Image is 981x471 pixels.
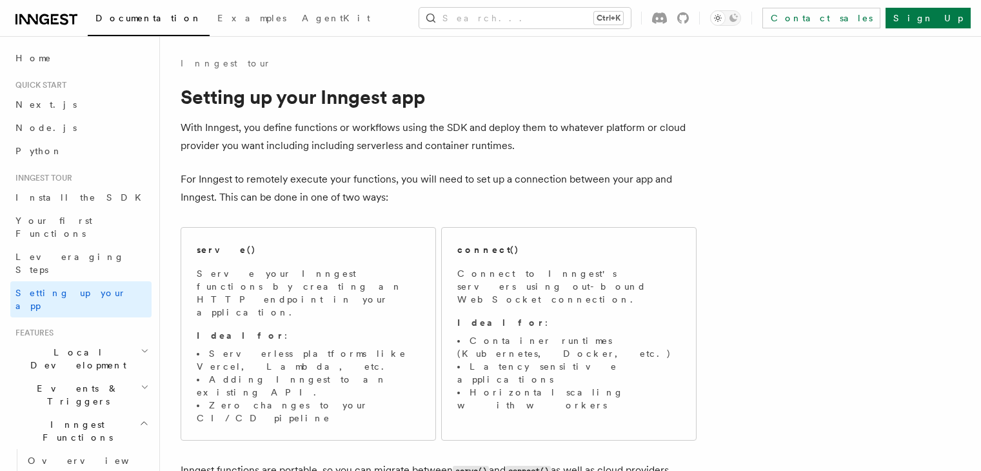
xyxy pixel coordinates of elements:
li: Adding Inngest to an existing API. [197,373,420,399]
a: Contact sales [762,8,880,28]
a: Documentation [88,4,210,36]
p: Serve your Inngest functions by creating an HTTP endpoint in your application. [197,267,420,319]
li: Serverless platforms like Vercel, Lambda, etc. [197,347,420,373]
a: Home [10,46,152,70]
li: Container runtimes (Kubernetes, Docker, etc.) [457,334,680,360]
a: Inngest tour [181,57,271,70]
button: Inngest Functions [10,413,152,449]
span: Leveraging Steps [15,252,124,275]
span: Home [15,52,52,65]
a: Setting up your app [10,281,152,317]
strong: Ideal for [197,330,284,341]
span: Setting up your app [15,288,126,311]
span: Documentation [95,13,202,23]
p: : [197,329,420,342]
h2: serve() [197,243,256,256]
li: Latency sensitive applications [457,360,680,386]
a: Next.js [10,93,152,116]
p: : [457,316,680,329]
a: Python [10,139,152,163]
li: Horizontal scaling with workers [457,386,680,412]
span: Your first Functions [15,215,92,239]
h2: connect() [457,243,519,256]
p: For Inngest to remotely execute your functions, you will need to set up a connection between your... [181,170,697,206]
span: Examples [217,13,286,23]
button: Toggle dark mode [710,10,741,26]
span: Events & Triggers [10,382,141,408]
button: Search...Ctrl+K [419,8,631,28]
strong: Ideal for [457,317,545,328]
kbd: Ctrl+K [594,12,623,25]
span: Next.js [15,99,77,110]
span: AgentKit [302,13,370,23]
span: Local Development [10,346,141,372]
span: Python [15,146,63,156]
a: Your first Functions [10,209,152,245]
span: Quick start [10,80,66,90]
li: Zero changes to your CI/CD pipeline [197,399,420,425]
h1: Setting up your Inngest app [181,85,697,108]
span: Inngest tour [10,173,72,183]
span: Install the SDK [15,192,149,203]
a: Install the SDK [10,186,152,209]
span: Overview [28,456,161,466]
p: Connect to Inngest's servers using out-bound WebSocket connection. [457,267,680,306]
button: Local Development [10,341,152,377]
p: With Inngest, you define functions or workflows using the SDK and deploy them to whatever platfor... [181,119,697,155]
a: connect()Connect to Inngest's servers using out-bound WebSocket connection.Ideal for:Container ru... [441,227,697,441]
span: Features [10,328,54,338]
a: serve()Serve your Inngest functions by creating an HTTP endpoint in your application.Ideal for:Se... [181,227,436,441]
button: Events & Triggers [10,377,152,413]
a: Examples [210,4,294,35]
span: Node.js [15,123,77,133]
a: Sign Up [886,8,971,28]
a: AgentKit [294,4,378,35]
a: Leveraging Steps [10,245,152,281]
a: Node.js [10,116,152,139]
span: Inngest Functions [10,418,139,444]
